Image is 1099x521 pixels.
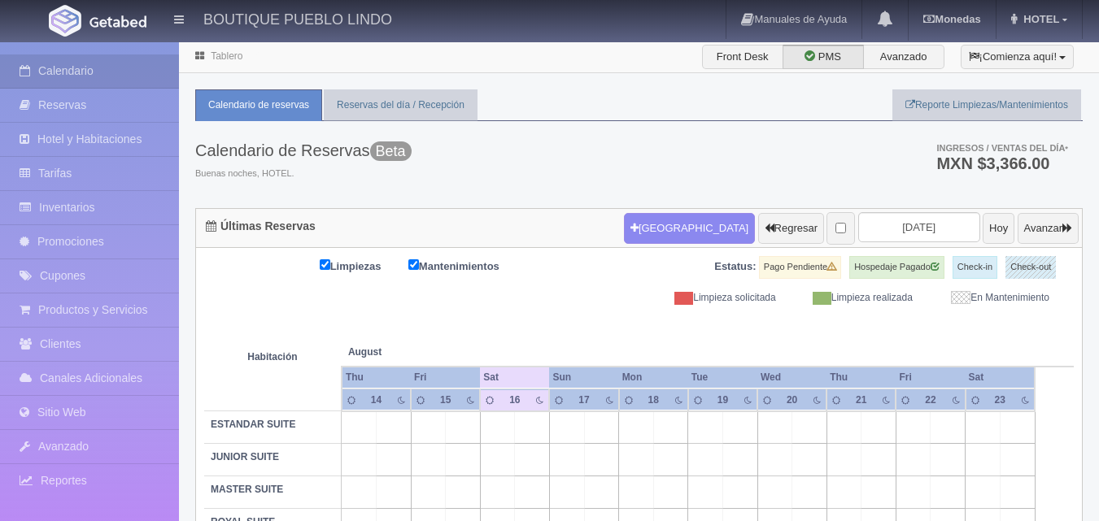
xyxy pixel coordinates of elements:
[863,45,944,69] label: Avanzado
[892,89,1081,121] a: Reporte Limpiezas/Mantenimientos
[320,256,406,275] label: Limpiezas
[923,13,980,25] b: Monedas
[195,141,412,159] h3: Calendario de Reservas
[435,393,456,407] div: 15
[370,141,412,161] span: Beta
[411,367,480,389] th: Fri
[983,213,1014,244] button: Hoy
[783,45,864,69] label: PMS
[549,367,618,389] th: Sun
[849,256,944,279] label: Hospedaje Pagado
[408,259,419,270] input: Mantenimientos
[1019,13,1059,25] span: HOTEL
[366,393,386,407] div: 14
[925,291,1062,305] div: En Mantenimiento
[702,45,783,69] label: Front Desk
[195,167,412,180] span: Buenas noches, HOTEL.
[324,89,478,121] a: Reservas del día / Recepción
[713,393,733,407] div: 19
[758,213,824,244] button: Regresar
[574,393,595,407] div: 17
[504,393,525,407] div: 16
[247,352,297,363] strong: Habitación
[961,45,1074,69] button: ¡Comienza aquí!
[851,393,871,407] div: 21
[936,143,1068,153] span: Ingresos / Ventas del día
[89,15,146,28] img: Getabed
[348,345,473,359] span: August
[624,213,755,244] button: [GEOGRAPHIC_DATA]
[195,89,322,121] a: Calendario de reservas
[990,393,1010,407] div: 23
[896,367,965,389] th: Fri
[619,367,688,389] th: Mon
[211,50,242,62] a: Tablero
[206,220,316,232] h4: Últimas Reservas
[953,256,997,279] label: Check-in
[1005,256,1056,279] label: Check-out
[759,256,841,279] label: Pago Pendiente
[342,367,411,389] th: Thu
[203,8,392,28] h4: BOUTIQUE PUEBLO LINDO
[652,291,788,305] div: Limpieza solicitada
[788,291,925,305] div: Limpieza realizada
[211,419,295,430] b: ESTANDAR SUITE
[688,367,757,389] th: Tue
[936,155,1068,171] h3: MXN $3,366.00
[1018,213,1079,244] button: Avanzar
[643,393,664,407] div: 18
[966,367,1035,389] th: Sat
[49,5,81,37] img: Getabed
[408,256,524,275] label: Mantenimientos
[782,393,802,407] div: 20
[757,367,826,389] th: Wed
[211,484,283,495] b: MASTER SUITE
[211,451,279,462] b: JUNIOR SUITE
[480,367,549,389] th: Sat
[714,259,756,275] label: Estatus:
[826,367,896,389] th: Thu
[920,393,940,407] div: 22
[320,259,330,270] input: Limpiezas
